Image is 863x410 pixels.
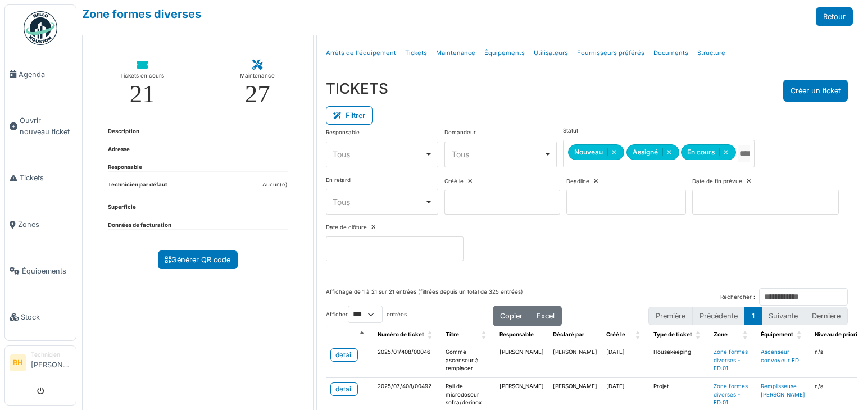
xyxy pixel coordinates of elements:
div: En cours [681,144,736,160]
span: Tickets [20,172,71,183]
a: Fournisseurs préférés [573,40,649,66]
div: detail [335,384,353,394]
a: Remplisseuse [PERSON_NAME] [761,383,805,398]
a: Ascenseur convoyeur FD [761,349,799,363]
span: Type de ticket [653,331,692,338]
a: Zone formes diverses - FD.01 [714,383,748,406]
dt: Données de facturation [108,221,171,230]
label: Statut [563,127,578,135]
button: Créer un ticket [783,80,848,102]
td: Gomme ascenseur à remplacer [441,344,495,378]
a: Équipements [5,248,76,294]
span: Déclaré par [553,331,584,338]
a: Maintenance 27 [231,51,284,116]
div: Tous [333,196,424,208]
label: Date de clôture [326,224,367,232]
label: En retard [326,176,351,185]
a: Stock [5,294,76,341]
span: Copier [500,312,523,320]
div: Affichage de 1 à 21 sur 21 entrées (filtrées depuis un total de 325 entrées) [326,288,523,306]
span: Équipement: Activate to sort [797,326,803,344]
div: 21 [130,81,155,107]
span: Agenda [19,69,71,80]
dt: Technicien par défaut [108,181,167,194]
a: Arrêts de l'équipement [321,40,401,66]
a: Tickets [401,40,431,66]
a: detail [330,348,358,362]
dt: Responsable [108,163,142,172]
span: Numéro de ticket: Activate to sort [428,326,434,344]
a: Ouvrir nouveau ticket [5,98,76,155]
button: Remove item: 'ongoing' [719,148,732,156]
span: Titre [446,331,459,338]
span: Titre: Activate to sort [482,326,488,344]
a: Générer QR code [158,250,238,269]
label: Rechercher : [720,293,755,302]
a: Documents [649,40,693,66]
label: Afficher entrées [326,306,407,323]
span: Zones [18,219,71,230]
td: [PERSON_NAME] [548,344,602,378]
li: [PERSON_NAME] [31,350,71,375]
div: Tickets en cours [120,70,164,81]
img: Badge_color-CXgf-gQk.svg [24,11,57,45]
button: Remove item: 'new' [607,148,620,156]
dt: Adresse [108,145,130,154]
dt: Superficie [108,203,136,212]
div: Assigné [626,144,679,160]
td: [PERSON_NAME] [495,344,548,378]
div: detail [335,350,353,360]
td: Housekeeping [649,344,709,378]
div: 27 [245,81,270,107]
span: Responsable [499,331,534,338]
a: detail [330,382,358,396]
button: Remove item: 'assigned' [662,148,675,156]
a: Tickets en cours 21 [111,51,173,116]
a: Zone formes diverses - FD.01 [714,349,748,371]
span: Créé le [606,331,625,338]
span: Numéro de ticket [378,331,424,338]
span: Stock [21,312,71,322]
span: Créé le: Activate to sort [635,326,642,344]
span: Ouvrir nouveau ticket [20,115,71,136]
label: Responsable [326,129,360,137]
span: Équipement [761,331,793,338]
label: Deadline [566,177,589,186]
label: Demandeur [444,129,476,137]
nav: pagination [648,307,848,325]
a: RH Technicien[PERSON_NAME] [10,350,71,377]
td: 2025/01/408/00046 [373,344,441,378]
dt: Description [108,127,139,136]
div: Maintenance [240,70,275,81]
a: Tickets [5,155,76,202]
a: Équipements [480,40,529,66]
button: Excel [529,306,562,326]
a: Maintenance [431,40,480,66]
a: Zones [5,201,76,248]
span: Zone [714,331,728,338]
a: Zone formes diverses [82,7,201,21]
td: [DATE] [602,344,649,378]
h3: TICKETS [326,80,388,97]
dd: Aucun(e) [262,181,288,189]
div: Tous [333,148,424,160]
div: Technicien [31,350,71,359]
span: Excel [537,312,555,320]
a: Utilisateurs [529,40,573,66]
a: Structure [693,40,730,66]
button: Copier [493,306,530,326]
select: Afficherentrées [348,306,383,323]
div: Tous [452,148,543,160]
button: Filtrer [326,106,373,125]
li: RH [10,354,26,371]
label: Créé le [444,177,464,186]
span: Type de ticket: Activate to sort [696,326,702,344]
a: Agenda [5,51,76,98]
input: Tous [738,145,750,162]
button: 1 [744,307,762,325]
span: Zone: Activate to sort [743,326,750,344]
span: Niveau de priorité [815,331,863,338]
div: Nouveau [568,144,624,160]
span: Équipements [22,266,71,276]
a: Retour [816,7,853,26]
